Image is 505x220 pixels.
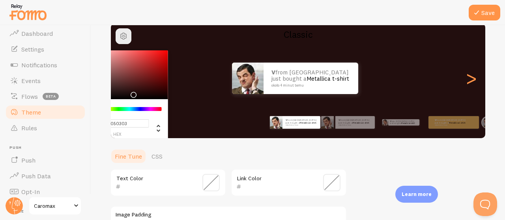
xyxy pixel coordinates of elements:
[232,63,264,94] img: Fomo
[339,124,371,126] small: około 4 minut temu
[21,156,36,164] span: Push
[21,172,51,180] span: Push Data
[473,192,497,216] iframe: Help Scout Beacon - Open
[300,121,317,124] a: Metallica t-shirt
[395,186,438,203] div: Learn more
[5,41,86,57] a: Settings
[5,89,86,104] a: Flows beta
[21,30,53,37] span: Dashboard
[110,148,147,164] a: Fine Tune
[21,108,41,116] span: Theme
[9,145,86,150] span: Push
[353,121,370,124] a: Metallica t-shirt
[21,188,40,196] span: Opt-In
[34,201,71,211] span: Caromax
[5,73,86,89] a: Events
[382,119,389,126] img: Fomo
[5,168,86,184] a: Push Data
[466,50,476,107] div: Next slide
[5,104,86,120] a: Theme
[271,68,275,76] strong: v
[435,119,466,126] p: from [GEOGRAPHIC_DATA] just bought a
[339,118,340,122] strong: v
[402,190,432,198] p: Learn more
[21,124,37,132] span: Rules
[435,118,436,122] strong: v
[449,121,466,124] a: Metallica t-shirt
[21,77,41,85] span: Events
[5,26,86,41] a: Dashboard
[147,148,167,164] a: CSS
[270,116,282,129] img: Fomo
[21,61,57,69] span: Notifications
[79,50,168,141] div: Chrome color picker
[21,45,44,53] span: Settings
[286,119,317,126] p: from [GEOGRAPHIC_DATA] just bought a
[116,211,341,218] label: Image Padding
[286,124,316,126] small: około 4 minut temu
[321,116,334,129] img: Fomo
[271,83,348,87] small: około 4 minut temu
[435,124,466,126] small: około 4 minut temu
[5,152,86,168] a: Push
[307,75,349,82] a: Metallica t-shirt
[111,28,485,41] h2: Classic
[149,119,162,137] div: Change another color definition
[390,119,416,126] p: from [GEOGRAPHIC_DATA] just bought a
[390,120,391,122] strong: v
[43,93,59,100] span: beta
[5,120,86,136] a: Rules
[286,118,287,122] strong: v
[21,92,38,100] span: Flows
[8,2,48,22] img: fomo-relay-logo-orange.svg
[339,119,372,126] p: from [GEOGRAPHIC_DATA] just bought a
[271,69,350,87] p: from [GEOGRAPHIC_DATA] just bought a
[482,116,494,128] img: Fomo
[5,57,86,73] a: Notifications
[401,122,415,124] a: Metallica t-shirt
[5,184,86,200] a: Opt-In
[28,196,82,215] a: Caromax
[86,132,149,137] span: hex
